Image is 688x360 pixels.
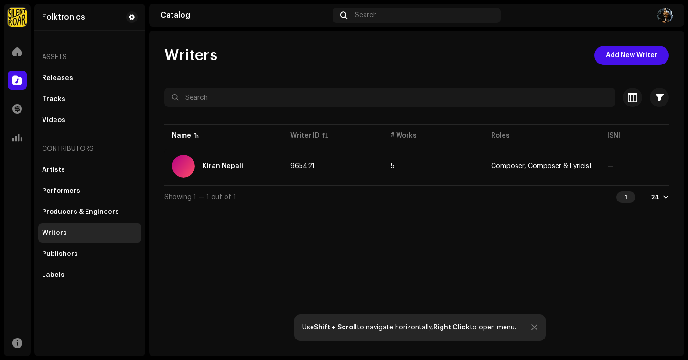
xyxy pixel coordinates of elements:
button: Add New Writer [594,46,669,65]
div: Tracks [42,95,65,103]
re-m-nav-item: Labels [38,265,141,285]
span: Writers [164,46,217,65]
div: Writers [42,229,67,237]
re-m-nav-item: Writers [38,223,141,243]
div: Videos [42,116,65,124]
img: fcfd72e7-8859-4002-b0df-9a7058150634 [8,8,27,27]
re-m-nav-item: Publishers [38,244,141,264]
re-m-nav-item: Releases [38,69,141,88]
div: Producers & Engineers [42,208,119,216]
re-m-nav-item: Videos [38,111,141,130]
re-m-nav-item: Artists [38,160,141,180]
re-m-nav-item: Producers & Engineers [38,202,141,222]
div: Folktronics [42,13,85,21]
span: 5 [391,163,395,169]
strong: Right Click [433,324,470,331]
div: 24 [651,193,659,201]
span: Add New Writer [606,46,657,65]
re-m-nav-item: Performers [38,181,141,201]
div: Name [172,131,191,140]
span: Showing 1 — 1 out of 1 [164,194,236,201]
div: Releases [42,74,73,82]
input: Search [164,88,615,107]
div: Labels [42,271,64,279]
strong: Shift + Scroll [314,324,357,331]
div: Catalog [161,11,329,19]
div: Artists [42,166,65,174]
span: — [607,163,613,169]
div: Publishers [42,250,78,258]
div: Kiran Nepali [203,163,243,169]
div: Use to navigate horizontally, to open menu. [302,324,516,331]
span: Search [355,11,377,19]
re-a-nav-header: Contributors [38,138,141,160]
div: 1 [616,191,635,203]
re-m-nav-item: Tracks [38,90,141,109]
img: 387ada57-78e4-4c48-beb6-c383cb8b7519 [657,8,673,23]
span: Composer, Composer & Lyricist [491,163,592,169]
div: Performers [42,187,80,195]
span: 965421 [290,163,315,169]
re-a-nav-header: Assets [38,46,141,69]
div: Writer ID [290,131,320,140]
